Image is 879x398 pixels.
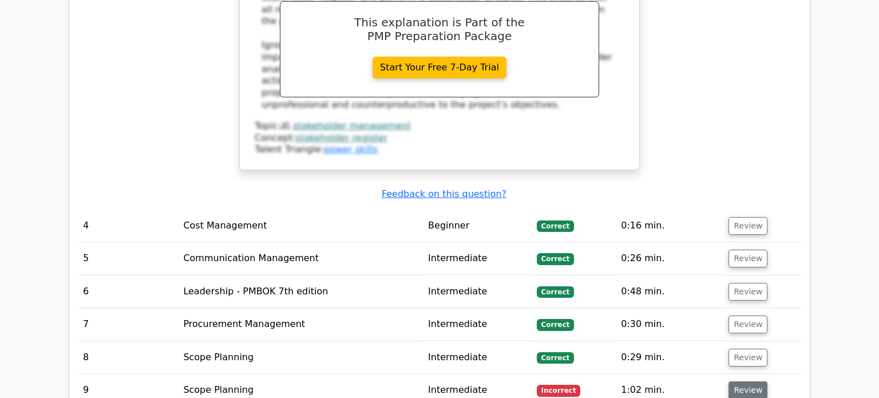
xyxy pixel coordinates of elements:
[179,275,423,308] td: Leadership - PMBOK 7th edition
[78,308,179,341] td: 7
[616,210,724,242] td: 0:16 min.
[423,341,532,374] td: Intermediate
[179,242,423,275] td: Communication Management
[255,132,624,144] div: Concept:
[423,275,532,308] td: Intermediate
[78,341,179,374] td: 8
[537,286,574,298] span: Correct
[728,217,767,235] button: Review
[728,316,767,333] button: Review
[537,319,574,330] span: Correct
[423,308,532,341] td: Intermediate
[296,132,388,143] a: stakeholder register
[179,308,423,341] td: Procurement Management
[537,352,574,364] span: Correct
[255,120,624,156] div: Talent Triangle:
[616,308,724,341] td: 0:30 min.
[616,275,724,308] td: 0:48 min.
[179,341,423,374] td: Scope Planning
[255,120,624,132] div: Topic:
[537,220,574,232] span: Correct
[78,242,179,275] td: 5
[293,120,411,131] a: stakeholder management
[382,188,506,199] a: Feedback on this question?
[423,242,532,275] td: Intermediate
[78,275,179,308] td: 6
[423,210,532,242] td: Beginner
[728,250,767,267] button: Review
[616,341,724,374] td: 0:29 min.
[537,253,574,265] span: Correct
[324,144,378,155] a: power skills
[616,242,724,275] td: 0:26 min.
[179,210,423,242] td: Cost Management
[373,57,506,78] a: Start Your Free 7-Day Trial
[537,385,581,396] span: Incorrect
[728,349,767,367] button: Review
[728,283,767,301] button: Review
[78,210,179,242] td: 4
